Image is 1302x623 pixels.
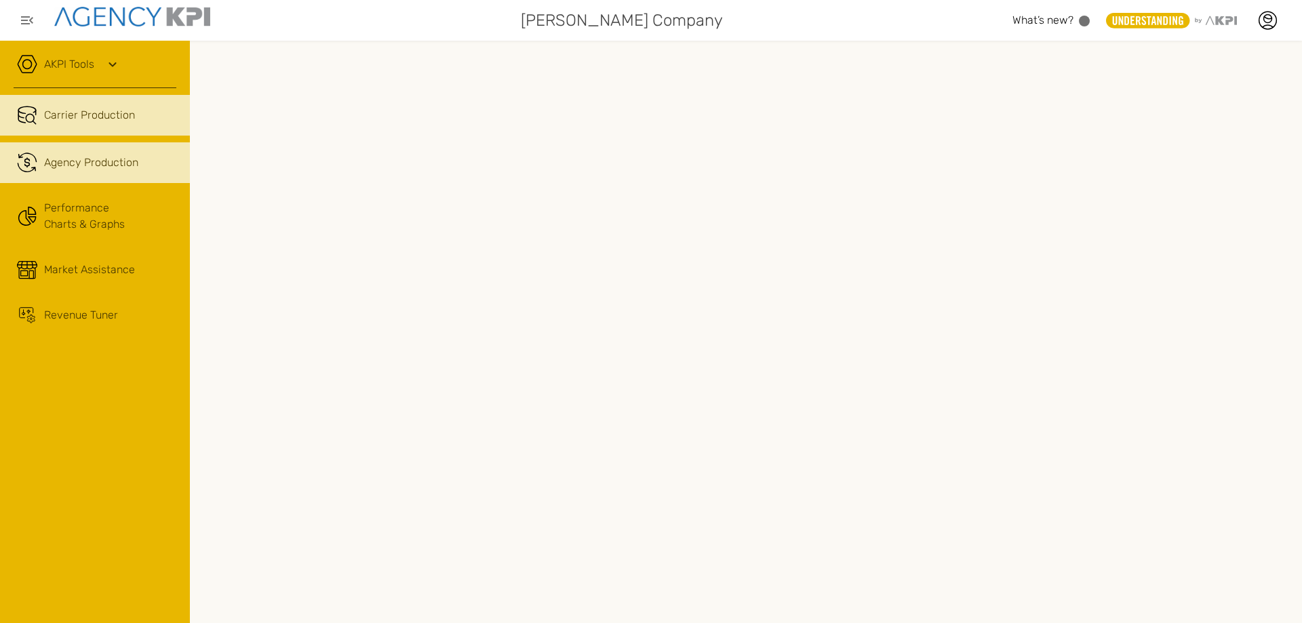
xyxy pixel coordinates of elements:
span: Carrier Production [44,107,135,123]
span: Revenue Tuner [44,307,118,323]
a: AKPI Tools [44,56,94,73]
span: What’s new? [1012,14,1073,26]
span: [PERSON_NAME] Company [521,8,723,33]
span: Market Assistance [44,262,135,278]
img: agencykpi-logo-550x69-2d9e3fa8.png [54,7,210,26]
span: Agency Production [44,155,138,171]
